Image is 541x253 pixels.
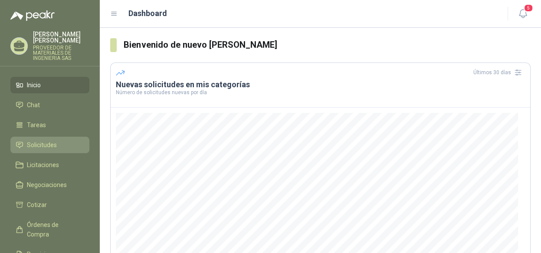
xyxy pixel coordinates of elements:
[27,160,59,170] span: Licitaciones
[524,4,533,12] span: 5
[10,217,89,243] a: Órdenes de Compra
[116,79,525,90] h3: Nuevas solicitudes en mis categorías
[116,90,525,95] p: Número de solicitudes nuevas por día
[27,120,46,130] span: Tareas
[27,220,81,239] span: Órdenes de Compra
[33,31,89,43] p: [PERSON_NAME] [PERSON_NAME]
[10,97,89,113] a: Chat
[473,66,525,79] div: Últimos 30 días
[10,137,89,153] a: Solicitudes
[27,80,41,90] span: Inicio
[128,7,167,20] h1: Dashboard
[10,77,89,93] a: Inicio
[10,10,55,21] img: Logo peakr
[10,177,89,193] a: Negociaciones
[27,200,47,210] span: Cotizar
[10,117,89,133] a: Tareas
[27,100,40,110] span: Chat
[27,180,67,190] span: Negociaciones
[10,197,89,213] a: Cotizar
[515,6,531,22] button: 5
[33,45,89,61] p: PROVEEDOR DE MATERIALES DE INGENIERIA SAS
[124,38,531,52] h3: Bienvenido de nuevo [PERSON_NAME]
[10,157,89,173] a: Licitaciones
[27,140,57,150] span: Solicitudes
